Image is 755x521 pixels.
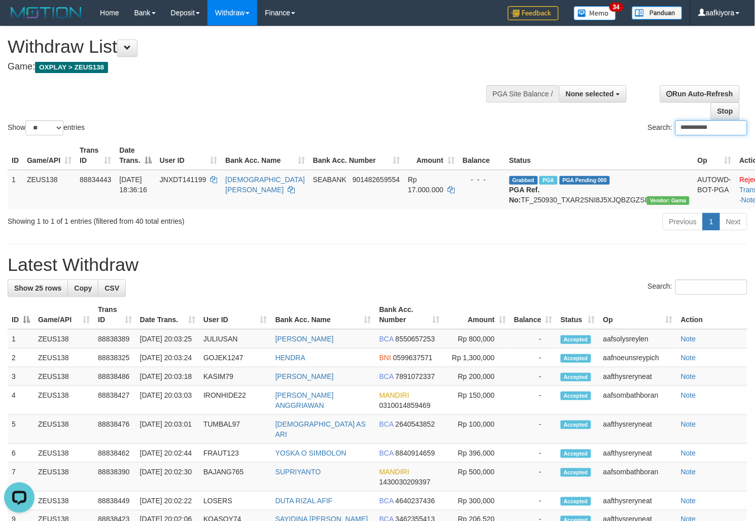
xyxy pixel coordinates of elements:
[136,415,199,444] td: [DATE] 20:03:01
[67,280,98,297] a: Copy
[444,329,510,349] td: Rp 800,000
[599,367,677,386] td: aafthysreryneat
[23,141,76,170] th: Game/API: activate to sort column ascending
[94,300,136,329] th: Trans ID: activate to sort column ascending
[396,497,435,505] span: Copy 4640237436 to clipboard
[94,444,136,463] td: 88838462
[459,141,505,170] th: Balance
[8,444,34,463] td: 6
[561,421,591,429] span: Accepted
[561,468,591,477] span: Accepted
[505,141,694,170] th: Status
[675,120,747,135] input: Search:
[509,186,540,204] b: PGA Ref. No:
[510,463,557,492] td: -
[94,386,136,415] td: 88838427
[276,468,321,476] a: SUPRIYANTO
[98,280,126,297] a: CSV
[694,141,736,170] th: Op: activate to sort column ascending
[510,492,557,510] td: -
[136,300,199,329] th: Date Trans.: activate to sort column ascending
[444,463,510,492] td: Rp 500,000
[463,175,501,185] div: - - -
[508,6,559,20] img: Feedback.jpg
[136,444,199,463] td: [DATE] 20:02:44
[663,213,703,230] a: Previous
[599,492,677,510] td: aafthysreryneat
[34,463,94,492] td: ZEUS138
[8,5,85,20] img: MOTION_logo.png
[276,497,333,505] a: DUTA RIZAL AFIF
[136,349,199,367] td: [DATE] 20:03:24
[505,170,694,209] td: TF_250930_TXAR2SNI8J5XJQBZGZSI
[276,391,334,409] a: [PERSON_NAME] ANGGRIAWAN
[681,468,696,476] a: Note
[703,213,720,230] a: 1
[94,463,136,492] td: 88838390
[510,415,557,444] td: -
[199,463,271,492] td: BAJANG765
[225,176,305,194] a: [DEMOGRAPHIC_DATA][PERSON_NAME]
[647,196,690,205] span: Vendor URL: https://trx31.1velocity.biz
[560,176,610,185] span: PGA Pending
[160,176,207,184] span: JNXDT141199
[574,6,616,20] img: Button%20Memo.svg
[199,386,271,415] td: IRONHIDE22
[94,329,136,349] td: 88838389
[136,492,199,510] td: [DATE] 20:02:22
[276,354,305,362] a: HENDRA
[510,329,557,349] td: -
[276,449,347,457] a: YOSKA O SIMBOLON
[609,3,623,12] span: 34
[557,300,599,329] th: Status: activate to sort column ascending
[599,444,677,463] td: aafthysreryneat
[94,415,136,444] td: 88838476
[115,141,155,170] th: Date Trans.: activate to sort column descending
[561,497,591,506] span: Accepted
[8,415,34,444] td: 5
[719,213,747,230] a: Next
[599,300,677,329] th: Op: activate to sort column ascending
[34,300,94,329] th: Game/API: activate to sort column ascending
[510,444,557,463] td: -
[681,497,696,505] a: Note
[8,300,34,329] th: ID: activate to sort column descending
[599,386,677,415] td: aafsombathboran
[199,492,271,510] td: LOSERS
[156,141,222,170] th: User ID: activate to sort column ascending
[105,284,119,292] span: CSV
[271,300,375,329] th: Bank Acc. Name: activate to sort column ascending
[380,372,394,380] span: BCA
[34,349,94,367] td: ZEUS138
[566,90,614,98] span: None selected
[561,392,591,400] span: Accepted
[660,85,740,102] a: Run Auto-Refresh
[8,170,23,209] td: 1
[599,349,677,367] td: aafnoeunsreypich
[408,176,443,194] span: Rp 17.000.000
[8,349,34,367] td: 2
[396,372,435,380] span: Copy 7891072337 to clipboard
[136,463,199,492] td: [DATE] 20:02:30
[681,391,696,399] a: Note
[8,212,307,226] div: Showing 1 to 1 of 1 entries (filtered from 40 total entries)
[681,449,696,457] a: Note
[681,354,696,362] a: Note
[648,120,747,135] label: Search:
[34,367,94,386] td: ZEUS138
[74,284,92,292] span: Copy
[380,468,409,476] span: MANDIRI
[677,300,747,329] th: Action
[136,367,199,386] td: [DATE] 20:03:18
[375,300,444,329] th: Bank Acc. Number: activate to sort column ascending
[510,349,557,367] td: -
[8,386,34,415] td: 4
[14,284,61,292] span: Show 25 rows
[309,141,404,170] th: Bank Acc. Number: activate to sort column ascending
[561,449,591,458] span: Accepted
[681,420,696,428] a: Note
[34,492,94,510] td: ZEUS138
[8,463,34,492] td: 7
[380,335,394,343] span: BCA
[380,354,391,362] span: BNI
